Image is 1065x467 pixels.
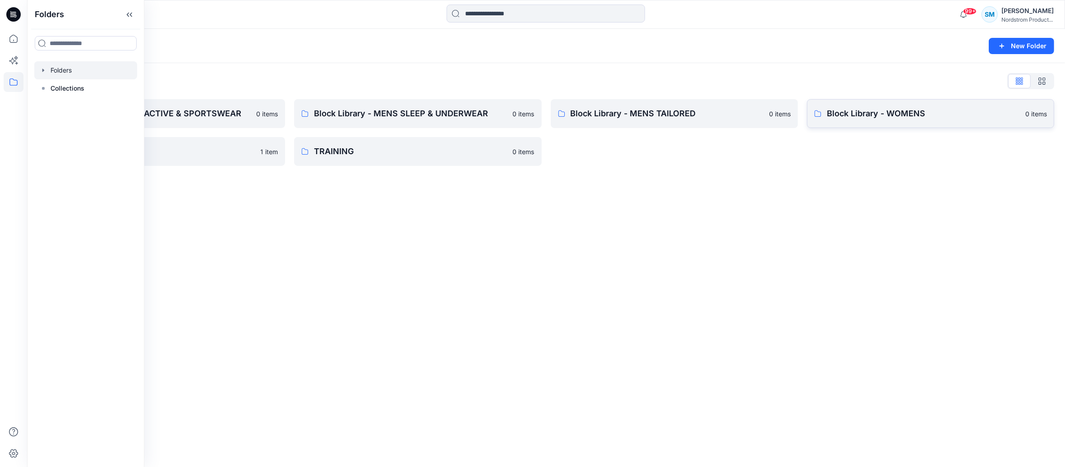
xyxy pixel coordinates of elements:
[963,8,977,15] span: 99+
[513,147,535,156] p: 0 items
[827,107,1020,120] p: Block Library - WOMENS
[256,109,278,119] p: 0 items
[807,99,1054,128] a: Block Library - WOMENS0 items
[513,109,535,119] p: 0 items
[58,145,255,158] p: REVIEW BOARD
[1001,5,1054,16] div: [PERSON_NAME]
[989,38,1054,54] button: New Folder
[260,147,278,156] p: 1 item
[51,83,84,94] p: Collections
[38,137,285,166] a: REVIEW BOARD1 item
[294,137,541,166] a: TRAINING0 items
[551,99,798,128] a: Block Library - MENS TAILORED0 items
[982,6,998,23] div: SM
[769,109,791,119] p: 0 items
[1001,16,1054,23] div: Nordstrom Product...
[58,107,251,120] p: Block Library - MENS ACTIVE & SPORTSWEAR
[314,145,507,158] p: TRAINING
[314,107,507,120] p: Block Library - MENS SLEEP & UNDERWEAR
[571,107,764,120] p: Block Library - MENS TAILORED
[38,99,285,128] a: Block Library - MENS ACTIVE & SPORTSWEAR0 items
[294,99,541,128] a: Block Library - MENS SLEEP & UNDERWEAR0 items
[1025,109,1047,119] p: 0 items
